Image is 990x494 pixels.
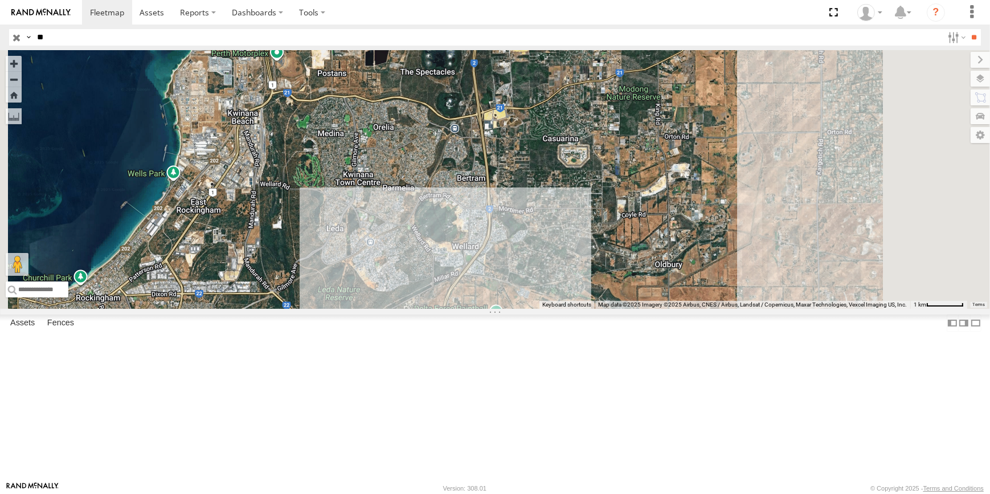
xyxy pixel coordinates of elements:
label: Assets [5,315,40,331]
button: Keyboard shortcuts [542,301,591,309]
div: Version: 308.01 [443,485,486,492]
a: Visit our Website [6,483,59,494]
label: Search Filter Options [943,29,968,46]
label: Dock Summary Table to the Right [958,315,969,331]
a: Terms and Conditions [923,485,984,492]
button: Zoom Home [6,87,22,103]
button: Map Scale: 1 km per 62 pixels [910,301,967,309]
label: Hide Summary Table [970,315,981,331]
button: Zoom out [6,71,22,87]
button: Zoom in [6,56,22,71]
span: Map data ©2025 Imagery ©2025 Airbus, CNES / Airbus, Landsat / Copernicus, Maxar Technologies, Vex... [598,301,907,308]
span: 1 km [914,301,926,308]
label: Fences [42,315,80,331]
div: Jaydon Walker [853,4,886,21]
button: Drag Pegman onto the map to open Street View [6,253,28,276]
label: Map Settings [971,127,990,143]
label: Dock Summary Table to the Left [947,315,958,331]
label: Search Query [24,29,33,46]
i: ? [927,3,945,22]
label: Measure [6,108,22,124]
div: © Copyright 2025 - [870,485,984,492]
img: rand-logo.svg [11,9,71,17]
a: Terms (opens in new tab) [973,303,985,307]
